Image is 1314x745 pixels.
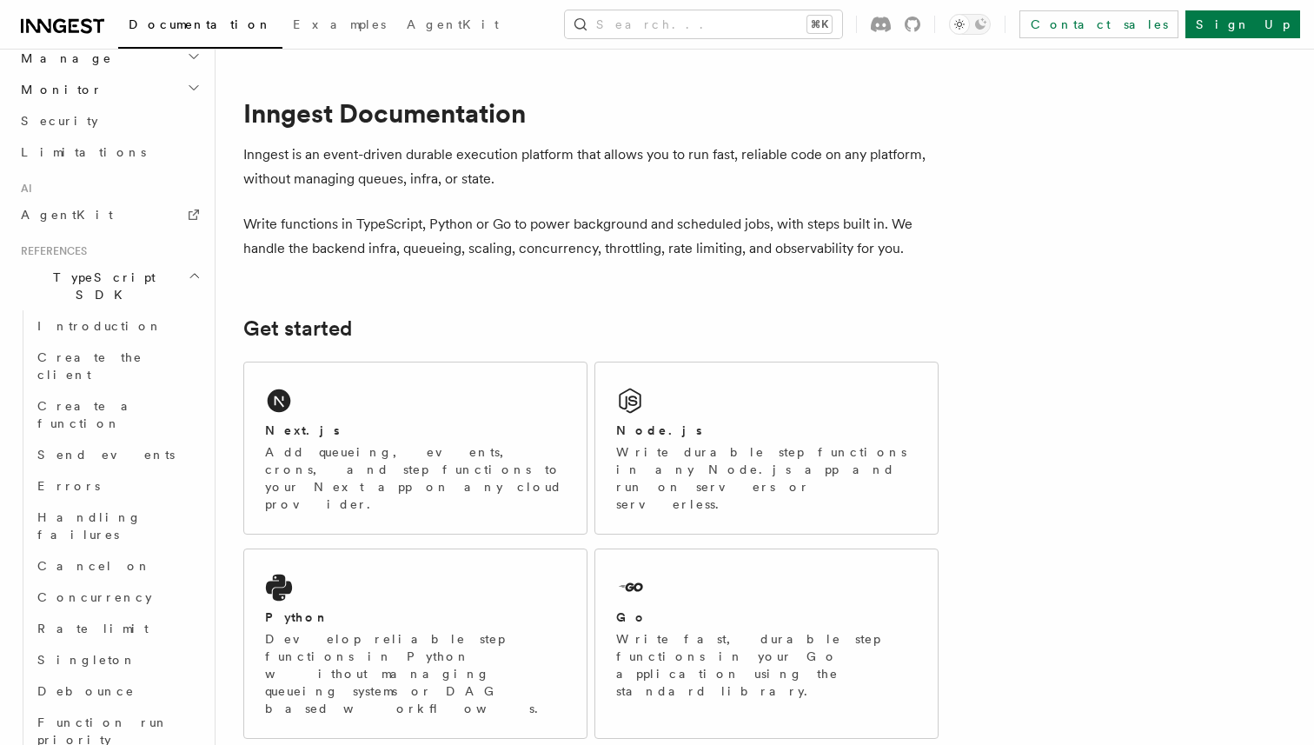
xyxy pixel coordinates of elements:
a: Sign Up [1185,10,1300,38]
span: Debounce [37,684,135,698]
button: TypeScript SDK [14,262,204,310]
a: Singleton [30,644,204,675]
a: Security [14,105,204,136]
span: AgentKit [21,208,113,222]
a: Rate limit [30,613,204,644]
h2: Python [265,609,329,626]
a: Limitations [14,136,204,168]
button: Monitor [14,74,204,105]
p: Develop reliable step functions in Python without managing queueing systems or DAG based workflows. [265,630,566,717]
a: Concurrency [30,582,204,613]
a: AgentKit [396,5,509,47]
span: Cancel on [37,559,151,573]
a: PythonDevelop reliable step functions in Python without managing queueing systems or DAG based wo... [243,549,587,739]
span: Security [21,114,98,128]
span: Create the client [37,350,143,382]
span: Concurrency [37,590,152,604]
h2: Next.js [265,422,340,439]
a: Handling failures [30,502,204,550]
span: TypeScript SDK [14,269,188,303]
p: Write fast, durable step functions in your Go application using the standard library. [616,630,917,700]
a: Send events [30,439,204,470]
span: Create a function [37,399,141,430]
button: Search...⌘K [565,10,842,38]
span: Documentation [129,17,272,31]
a: AgentKit [14,199,204,230]
a: Errors [30,470,204,502]
a: Documentation [118,5,282,49]
h2: Node.js [616,422,702,439]
a: Next.jsAdd queueing, events, crons, and step functions to your Next app on any cloud provider. [243,362,587,535]
span: Introduction [37,319,163,333]
span: References [14,244,87,258]
span: Limitations [21,145,146,159]
a: Get started [243,316,352,341]
h1: Inngest Documentation [243,97,939,129]
a: Examples [282,5,396,47]
p: Inngest is an event-driven durable execution platform that allows you to run fast, reliable code ... [243,143,939,191]
span: AgentKit [407,17,499,31]
kbd: ⌘K [807,16,832,33]
button: Manage [14,43,204,74]
a: Node.jsWrite durable step functions in any Node.js app and run on servers or serverless. [594,362,939,535]
a: Introduction [30,310,204,342]
span: Manage [14,50,112,67]
span: Monitor [14,81,103,98]
a: Create the client [30,342,204,390]
a: GoWrite fast, durable step functions in your Go application using the standard library. [594,549,939,739]
span: Send events [37,448,175,462]
a: Create a function [30,390,204,439]
a: Debounce [30,675,204,707]
span: Rate limit [37,622,149,635]
p: Add queueing, events, crons, and step functions to your Next app on any cloud provider. [265,443,566,513]
p: Write functions in TypeScript, Python or Go to power background and scheduled jobs, with steps bu... [243,212,939,261]
a: Contact sales [1019,10,1178,38]
span: Errors [37,479,100,493]
span: Handling failures [37,510,142,542]
h2: Go [616,609,647,626]
button: Toggle dark mode [949,14,991,35]
span: Examples [293,17,386,31]
span: Singleton [37,653,136,667]
a: Cancel on [30,550,204,582]
p: Write durable step functions in any Node.js app and run on servers or serverless. [616,443,917,513]
span: AI [14,182,32,196]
